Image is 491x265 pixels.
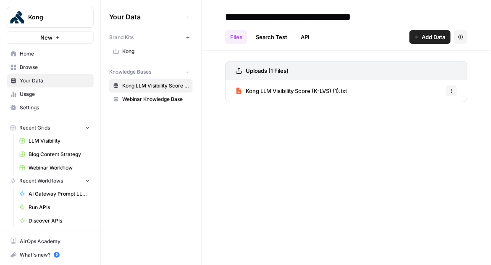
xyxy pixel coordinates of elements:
[122,48,189,55] span: Kong
[16,187,94,201] a: AI Gateway Prompt LLM Visibility
[29,137,90,145] span: LLM Visibility
[7,175,94,187] button: Recent Workflows
[7,61,94,74] a: Browse
[20,77,90,85] span: Your Data
[251,30,292,44] a: Search Test
[7,249,93,261] div: What's new?
[122,95,189,103] span: Webinar Knowledge Base
[54,252,60,258] a: 5
[109,34,134,41] span: Brand Kits
[29,151,90,158] span: Blog Content Strategy
[7,47,94,61] a: Home
[28,13,79,21] span: Kong
[109,79,193,93] a: Kong LLM Visibility Score (K-LVS)
[20,90,90,98] span: Usage
[225,30,247,44] a: Files
[16,201,94,214] a: Run APIs
[7,31,94,44] button: New
[109,45,193,58] a: Kong
[236,61,289,80] a: Uploads (1 Files)
[246,66,289,75] h3: Uploads (1 Files)
[236,80,347,102] a: Kong LLM Visibility Score (K-LVS) (1).txt
[122,82,189,90] span: Kong LLM Visibility Score (K-LVS)
[10,10,25,25] img: Kong Logo
[20,238,90,245] span: AirOps Academy
[7,235,94,248] a: AirOps Academy
[16,148,94,161] a: Blog Content Strategy
[29,190,90,198] span: AI Gateway Prompt LLM Visibility
[410,30,451,44] button: Add Data
[246,87,347,95] span: Kong LLM Visibility Score (K-LVS) (1).txt
[16,214,94,228] a: Discover APIs
[422,33,446,41] span: Add Data
[20,50,90,58] span: Home
[16,134,94,148] a: LLM Visibility
[296,30,315,44] a: API
[109,93,193,106] a: Webinar Knowledge Base
[29,204,90,211] span: Run APIs
[7,248,94,262] button: What's new? 5
[7,87,94,101] a: Usage
[109,12,183,22] span: Your Data
[16,161,94,175] a: Webinar Workflow
[7,101,94,114] a: Settings
[109,68,151,76] span: Knowledge Bases
[7,122,94,134] button: Recent Grids
[29,217,90,225] span: Discover APIs
[7,74,94,87] a: Your Data
[29,164,90,172] span: Webinar Workflow
[55,253,58,257] text: 5
[20,104,90,111] span: Settings
[7,7,94,28] button: Workspace: Kong
[19,124,50,132] span: Recent Grids
[20,64,90,71] span: Browse
[19,177,63,185] span: Recent Workflows
[40,33,53,42] span: New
